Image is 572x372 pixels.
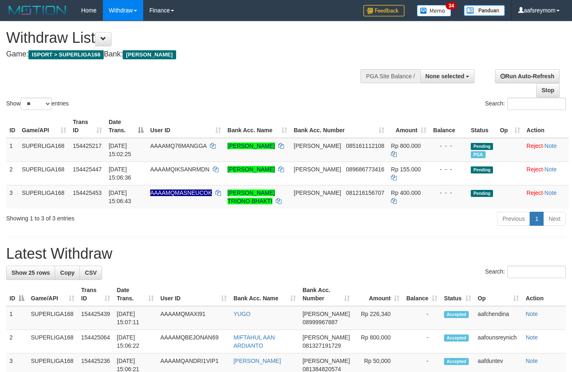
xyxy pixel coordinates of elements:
[19,138,70,162] td: SUPERLIGA168
[28,330,78,353] td: SUPERLIGA168
[433,165,464,173] div: - - -
[485,98,566,110] label: Search:
[474,330,523,353] td: aafounsreynich
[6,246,566,262] h1: Latest Withdraw
[544,166,557,173] a: Note
[294,166,341,173] span: [PERSON_NAME]
[123,50,176,59] span: [PERSON_NAME]
[527,166,543,173] a: Reject
[21,98,51,110] select: Showentries
[157,283,230,306] th: User ID: activate to sort column ascending
[530,212,544,226] a: 1
[444,311,469,318] span: Accepted
[523,115,569,138] th: Action
[497,115,523,138] th: Op: activate to sort column ascending
[6,266,55,280] a: Show 25 rows
[543,212,566,226] a: Next
[233,334,274,349] a: MIFTAHUL AAN ARDIANTO
[114,330,157,353] td: [DATE] 15:06:22
[109,143,131,157] span: [DATE] 15:02:25
[495,69,560,83] a: Run Auto-Refresh
[441,283,474,306] th: Status: activate to sort column ascending
[230,283,299,306] th: Bank Acc. Name: activate to sort column ascending
[233,358,281,364] a: [PERSON_NAME]
[360,69,420,83] div: PGA Site Balance /
[353,283,403,306] th: Amount: activate to sort column ascending
[157,330,230,353] td: AAAAMQBEJONAN69
[299,283,353,306] th: Bank Acc. Number: activate to sort column ascending
[430,115,467,138] th: Balance
[471,190,493,197] span: Pending
[70,115,105,138] th: Trans ID: activate to sort column ascending
[73,166,102,173] span: 154425447
[523,161,569,185] td: ·
[150,190,212,196] span: Nama rekening ada tanda titik/strip, harap diedit
[522,283,566,306] th: Action
[403,306,441,330] td: -
[497,212,530,226] a: Previous
[525,311,538,317] a: Note
[228,166,275,173] a: [PERSON_NAME]
[525,334,538,341] a: Note
[6,4,69,16] img: MOTION_logo.png
[388,115,430,138] th: Amount: activate to sort column ascending
[6,30,373,46] h1: Withdraw List
[485,266,566,278] label: Search:
[527,190,543,196] a: Reject
[391,190,421,196] span: Rp 400.000
[391,143,421,149] span: Rp 800.000
[346,166,384,173] span: Copy 089686773416 to clipboard
[6,50,373,58] h4: Game: Bank:
[471,166,493,173] span: Pending
[474,283,523,306] th: Op: activate to sort column ascending
[28,50,104,59] span: ISPORT > SUPERLIGA168
[19,161,70,185] td: SUPERLIGA168
[105,115,147,138] th: Date Trans.: activate to sort column descending
[114,283,157,306] th: Date Trans.: activate to sort column ascending
[6,161,19,185] td: 2
[114,306,157,330] td: [DATE] 15:07:11
[426,73,465,80] span: None selected
[544,143,557,149] a: Note
[444,358,469,365] span: Accepted
[507,266,566,278] input: Search:
[302,358,350,364] span: [PERSON_NAME]
[28,283,78,306] th: Game/API: activate to sort column ascending
[150,166,209,173] span: AAAAMQIKSANRMDN
[464,5,505,16] img: panduan.png
[228,190,275,204] a: [PERSON_NAME] TRIONO BHAKTI
[467,115,496,138] th: Status
[6,306,28,330] td: 1
[363,5,405,16] img: Feedback.jpg
[6,115,19,138] th: ID
[353,306,403,330] td: Rp 226,340
[6,98,69,110] label: Show entries
[523,185,569,208] td: ·
[150,143,207,149] span: AAAAMQ76MANGGA
[6,138,19,162] td: 1
[228,143,275,149] a: [PERSON_NAME]
[109,190,131,204] span: [DATE] 15:06:43
[417,5,451,16] img: Button%20Memo.svg
[391,166,421,173] span: Rp 155.000
[6,283,28,306] th: ID: activate to sort column descending
[302,342,341,349] span: Copy 081327191729 to clipboard
[78,306,113,330] td: 154425439
[224,115,291,138] th: Bank Acc. Name: activate to sort column ascending
[73,143,102,149] span: 154425217
[527,143,543,149] a: Reject
[147,115,224,138] th: User ID: activate to sort column ascending
[85,269,97,276] span: CSV
[294,143,341,149] span: [PERSON_NAME]
[444,335,469,342] span: Accepted
[302,334,350,341] span: [PERSON_NAME]
[19,115,70,138] th: Game/API: activate to sort column ascending
[403,330,441,353] td: -
[523,138,569,162] td: ·
[6,330,28,353] td: 2
[433,189,464,197] div: - - -
[6,185,19,208] td: 3
[353,330,403,353] td: Rp 800,000
[302,319,338,325] span: Copy 08999967887 to clipboard
[420,69,475,83] button: None selected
